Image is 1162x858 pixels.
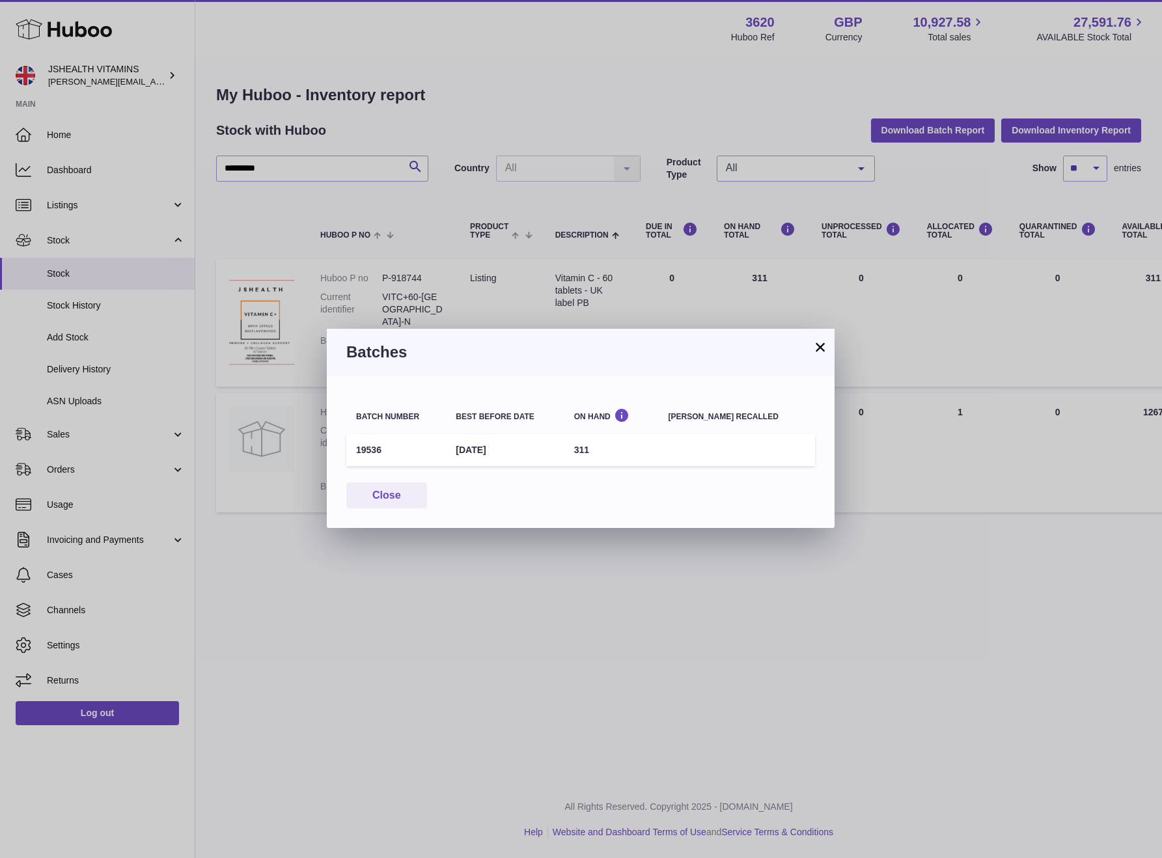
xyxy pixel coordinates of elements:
[446,434,564,466] td: [DATE]
[574,408,649,421] div: On Hand
[346,342,815,363] h3: Batches
[346,434,446,466] td: 19536
[669,413,805,421] div: [PERSON_NAME] recalled
[356,413,436,421] div: Batch number
[812,339,828,355] button: ×
[564,434,659,466] td: 311
[456,413,554,421] div: Best before date
[346,482,427,509] button: Close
